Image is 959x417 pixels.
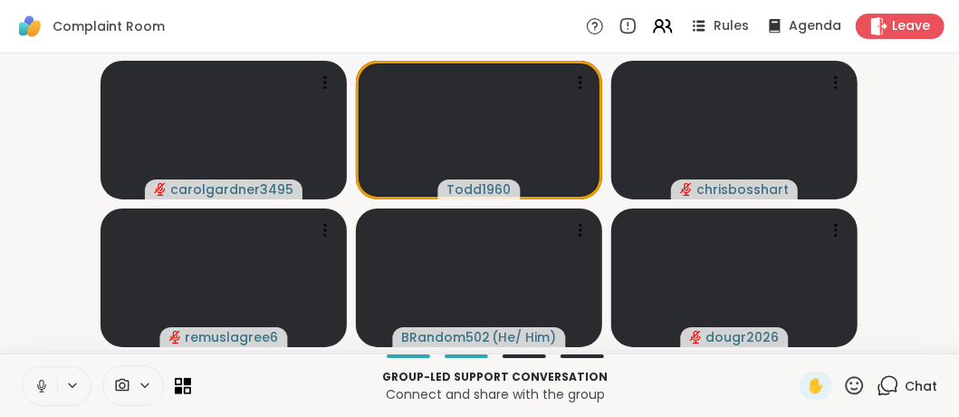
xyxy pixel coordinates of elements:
[53,17,165,35] span: Complaint Room
[905,377,937,395] span: Chat
[680,183,693,196] span: audio-muted
[14,11,45,42] img: ShareWell Logomark
[493,328,557,346] span: ( He/ Him )
[807,375,825,397] span: ✋
[154,183,167,196] span: audio-muted
[186,328,279,346] span: remuslagree6
[447,180,512,199] span: Todd1960
[706,328,780,346] span: dougr2026
[202,369,789,385] p: Group-led support conversation
[202,385,789,403] p: Connect and share with the group
[170,180,293,199] span: carolgardner3495
[169,331,182,344] span: audio-muted
[402,328,491,346] span: BRandom502
[892,17,930,35] span: Leave
[714,17,749,35] span: Rules
[696,180,789,199] span: chrisbosshart
[789,17,841,35] span: Agenda
[690,331,703,344] span: audio-muted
